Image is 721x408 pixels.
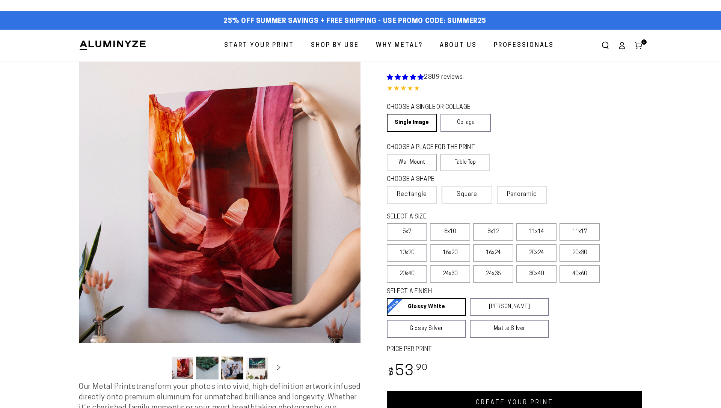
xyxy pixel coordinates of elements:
[414,364,428,372] sup: .90
[246,357,268,379] button: Load image 4 in gallery view
[473,223,513,241] label: 8x12
[560,223,600,241] label: 11x17
[387,114,437,132] a: Single Image
[440,154,490,171] label: Table Top
[643,39,645,45] span: 1
[387,265,427,283] label: 20x40
[597,37,614,54] summary: Search our site
[473,265,513,283] label: 24x36
[387,154,437,171] label: Wall Mount
[370,36,428,56] a: Why Metal?
[430,244,470,262] label: 16x20
[219,36,300,56] a: Start Your Print
[440,114,490,132] a: Collage
[387,345,642,354] label: PRICE PER PRINT
[387,364,428,379] bdi: 53
[488,36,560,56] a: Professionals
[430,223,470,241] label: 8x10
[387,223,427,241] label: 5x7
[516,265,557,283] label: 30x40
[152,360,169,376] button: Slide left
[387,103,484,112] legend: CHOOSE A SINGLE OR COLLAGE
[457,190,477,199] span: Square
[305,36,365,56] a: Shop By Use
[387,143,483,152] legend: CHOOSE A PLACE FOR THE PRINT
[224,40,294,51] span: Start Your Print
[221,357,243,379] button: Load image 3 in gallery view
[507,191,537,197] span: Panoramic
[79,40,146,51] img: Aluminyze
[79,62,360,382] media-gallery: Gallery Viewer
[473,244,513,262] label: 16x24
[397,190,427,199] span: Rectangle
[387,213,537,221] legend: SELECT A SIZE
[560,244,600,262] label: 20x30
[387,244,427,262] label: 10x20
[470,298,549,316] a: [PERSON_NAME]
[516,223,557,241] label: 11x14
[470,320,549,338] a: Matte Silver
[171,357,194,379] button: Load image 1 in gallery view
[311,40,359,51] span: Shop By Use
[387,298,466,316] a: Glossy White
[430,265,470,283] label: 24x30
[516,244,557,262] label: 20x24
[196,357,219,379] button: Load image 2 in gallery view
[387,175,484,184] legend: CHOOSE A SHAPE
[494,40,554,51] span: Professionals
[560,265,600,283] label: 40x60
[440,40,477,51] span: About Us
[387,320,466,338] a: Glossy Silver
[270,360,287,376] button: Slide right
[223,17,486,26] span: 25% off Summer Savings + Free Shipping - Use Promo Code: SUMMER25
[387,84,642,95] div: 4.85 out of 5.0 stars
[388,368,394,378] span: $
[387,288,531,296] legend: SELECT A FINISH
[434,36,483,56] a: About Us
[376,40,423,51] span: Why Metal?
